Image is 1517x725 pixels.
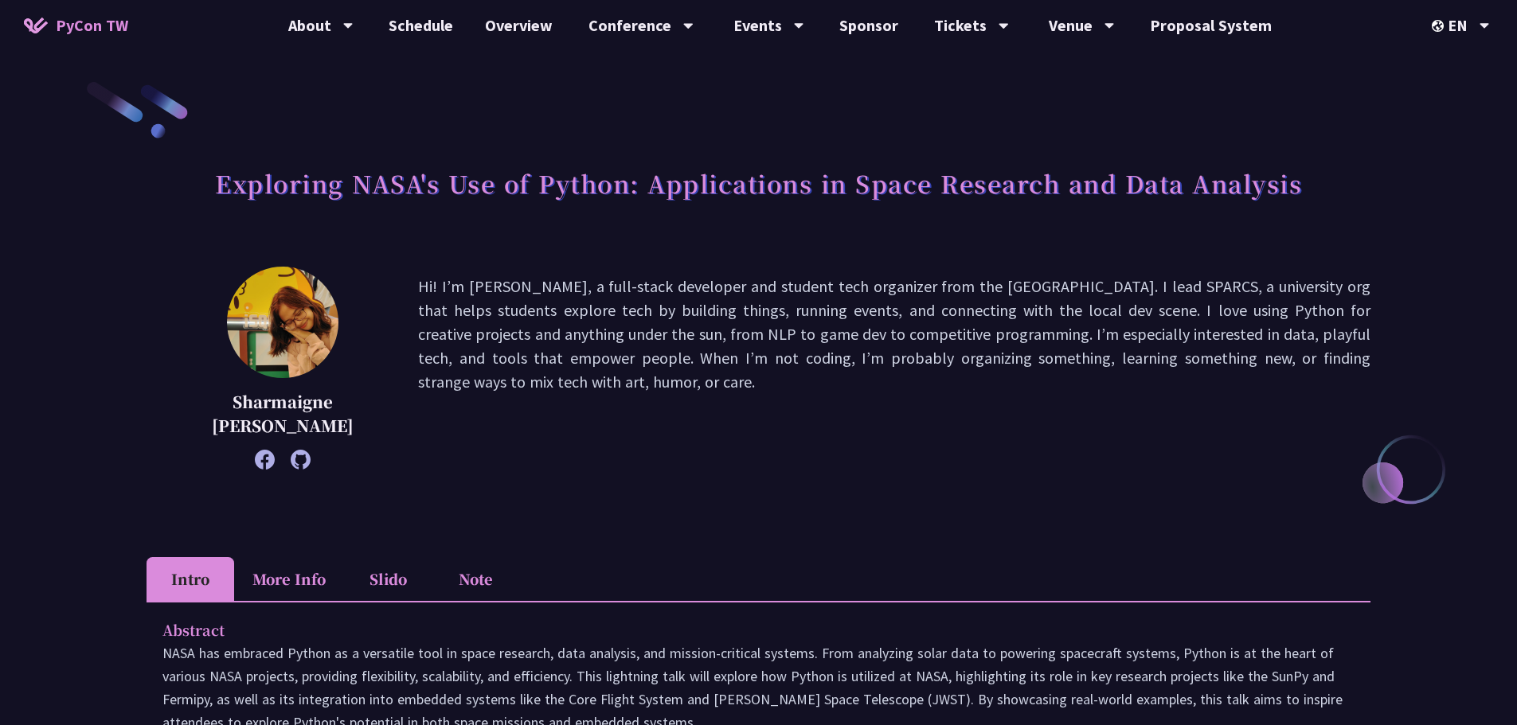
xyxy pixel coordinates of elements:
[1432,20,1448,32] img: Locale Icon
[432,557,519,601] li: Note
[215,159,1302,207] h1: Exploring NASA's Use of Python: Applications in Space Research and Data Analysis
[8,6,144,45] a: PyCon TW
[56,14,128,37] span: PyCon TW
[162,618,1323,641] p: Abstract
[418,275,1370,462] p: Hi! I’m [PERSON_NAME], a full-stack developer and student tech organizer from the [GEOGRAPHIC_DAT...
[227,267,338,378] img: Sharmaigne Angelie Mabano
[24,18,48,33] img: Home icon of PyCon TW 2025
[344,557,432,601] li: Slido
[186,390,378,438] p: Sharmaigne [PERSON_NAME]
[234,557,344,601] li: More Info
[147,557,234,601] li: Intro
